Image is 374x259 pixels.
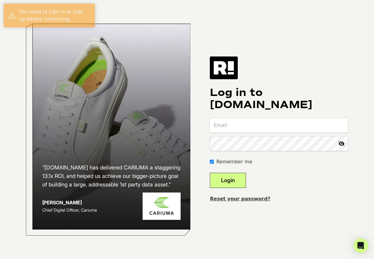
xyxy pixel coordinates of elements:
h2: “[DOMAIN_NAME] has delivered CARIUMA a staggering 13.1x ROI, and helped us achieve our bigger-pic... [42,163,181,189]
input: Email [210,118,348,133]
a: Reset your password? [210,196,270,202]
h1: Log in to [DOMAIN_NAME] [210,87,348,111]
div: You need to sign in or sign up before continuing. [19,8,90,23]
label: Remember me [216,158,252,165]
button: Login [210,173,246,188]
span: Chief Digital Officer, Cariuma [42,207,97,213]
img: Cariuma [143,193,181,220]
strong: [PERSON_NAME] [42,199,82,206]
div: Open Intercom Messenger [353,238,368,253]
img: Retention.com [210,56,238,79]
